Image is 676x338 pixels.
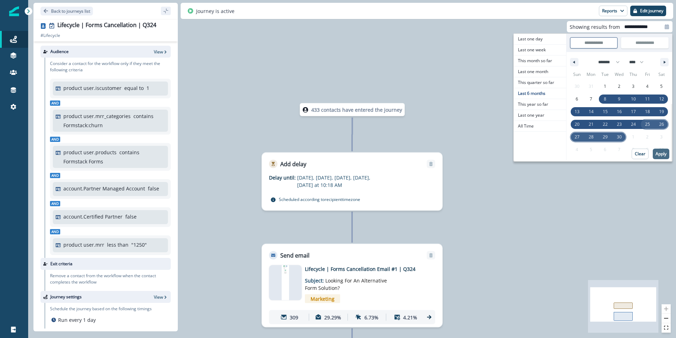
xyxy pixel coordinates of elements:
button: Last one year [514,110,566,121]
span: 13 [575,105,580,118]
span: Tue [598,69,612,80]
button: 14 [584,105,598,118]
p: Scheduled according to recipient timezone [279,196,360,203]
button: 16 [612,105,626,118]
button: 30 [612,131,626,143]
span: 7 [590,93,592,105]
p: product user.mrr_categories [63,112,131,120]
button: 11 [640,93,655,105]
span: 9 [618,93,620,105]
button: 1 [598,80,612,93]
p: false [148,185,159,192]
span: 20 [575,118,580,131]
button: This month so far [514,56,566,66]
span: 21 [589,118,594,131]
button: 10 [626,93,640,105]
button: 20 [570,118,584,131]
p: # Lifecycle [40,32,60,39]
span: Marketing [305,294,340,303]
p: Clear [635,151,645,156]
button: Go back [40,7,93,15]
span: And [50,201,60,206]
span: 6 [576,93,578,105]
button: 19 [655,105,669,118]
button: Last 6 months [514,88,566,99]
p: Back to journeys list [51,8,90,14]
span: Wed [612,69,626,80]
p: Formstack:churn [63,122,103,129]
button: 4 [640,80,655,93]
span: And [50,100,60,106]
button: 15 [598,105,612,118]
button: Last one day [514,34,566,45]
span: 3 [632,80,634,93]
p: product user.mrr [63,241,104,248]
span: 19 [659,105,664,118]
button: Apply [653,149,669,159]
p: " 1250 " [131,241,147,248]
button: Last one week [514,45,566,56]
button: 18 [640,105,655,118]
span: Last one week [514,45,566,55]
span: And [50,137,60,142]
p: account.Partner Managed Account [63,185,145,192]
p: Add delay [280,160,306,168]
p: Delay until: [269,174,297,181]
p: false [125,213,137,220]
span: 18 [645,105,650,118]
p: contains [119,149,139,156]
span: Sat [655,69,669,80]
p: Lifecycle | Forms Cancellation Email #1 | Q324 [305,265,418,273]
p: Apply [656,151,666,156]
button: 27 [570,131,584,143]
span: Looking For An Alternative Form Solution? [305,277,387,291]
button: zoom out [662,314,671,323]
button: sidebar collapse toggle [161,7,171,15]
p: 29.29% [324,313,341,321]
span: Thu [626,69,640,80]
button: 8 [598,93,612,105]
span: 14 [589,105,594,118]
div: Send emailRemoveemail asset unavailableLifecycle | Forms Cancellation Email #1 | Q324Subject: Loo... [262,244,443,327]
button: 9 [612,93,626,105]
span: 17 [631,105,636,118]
button: 25 [640,118,655,131]
span: Last one month [514,66,566,77]
span: 2 [618,80,620,93]
span: 8 [604,93,606,105]
img: Inflection [9,6,19,16]
button: View [154,294,168,300]
p: 309 [290,313,298,321]
span: 1 [604,80,606,93]
p: Consider a contact for the workflow only if they meet the following criteria [50,60,171,73]
span: Last one day [514,34,566,44]
span: 15 [603,105,608,118]
p: account.Certified Partner [63,213,123,220]
span: 29 [603,131,608,143]
button: fit view [662,323,671,333]
span: 24 [631,118,636,131]
button: This quarter so far [514,77,566,88]
div: Add delayRemoveDelay until:[DATE], [DATE], [DATE], [DATE], [DATE] at 10:18 AMScheduled according ... [262,152,443,211]
button: All Time [514,121,566,132]
span: And [50,229,60,234]
p: Remove a contact from the workflow when the contact completes the workflow [50,273,171,285]
span: 12 [659,93,664,105]
button: Edit journey [630,6,666,16]
span: 22 [603,118,608,131]
span: Sun [570,69,584,80]
div: Lifecycle | Forms Cancellation | Q324 [57,22,156,30]
span: Mon [584,69,598,80]
p: 4.21% [403,313,417,321]
p: Journey is active [196,7,234,15]
button: 7 [584,93,598,105]
p: [DATE], [DATE], [DATE], [DATE], [DATE] at 10:18 AM [297,174,385,189]
button: View [154,49,168,55]
p: less than [107,241,129,248]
